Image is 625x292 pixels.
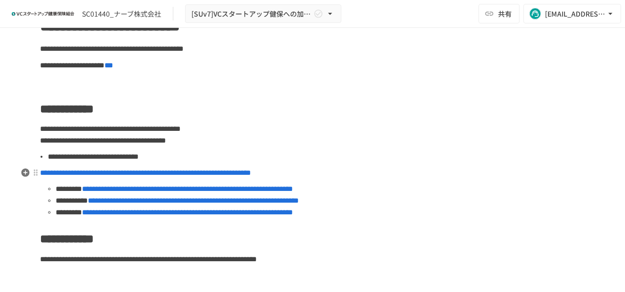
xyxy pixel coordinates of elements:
[498,8,512,19] span: 共有
[191,8,312,20] span: [SUv7]VCスタートアップ健保への加入申請手続き
[479,4,520,23] button: 共有
[523,4,621,23] button: [EMAIL_ADDRESS][DOMAIN_NAME]
[545,8,605,20] div: [EMAIL_ADDRESS][DOMAIN_NAME]
[185,4,341,23] button: [SUv7]VCスタートアップ健保への加入申請手続き
[12,6,74,21] img: ZDfHsVrhrXUoWEWGWYf8C4Fv4dEjYTEDCNvmL73B7ox
[82,9,161,19] div: SC01440_ナーブ株式会社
